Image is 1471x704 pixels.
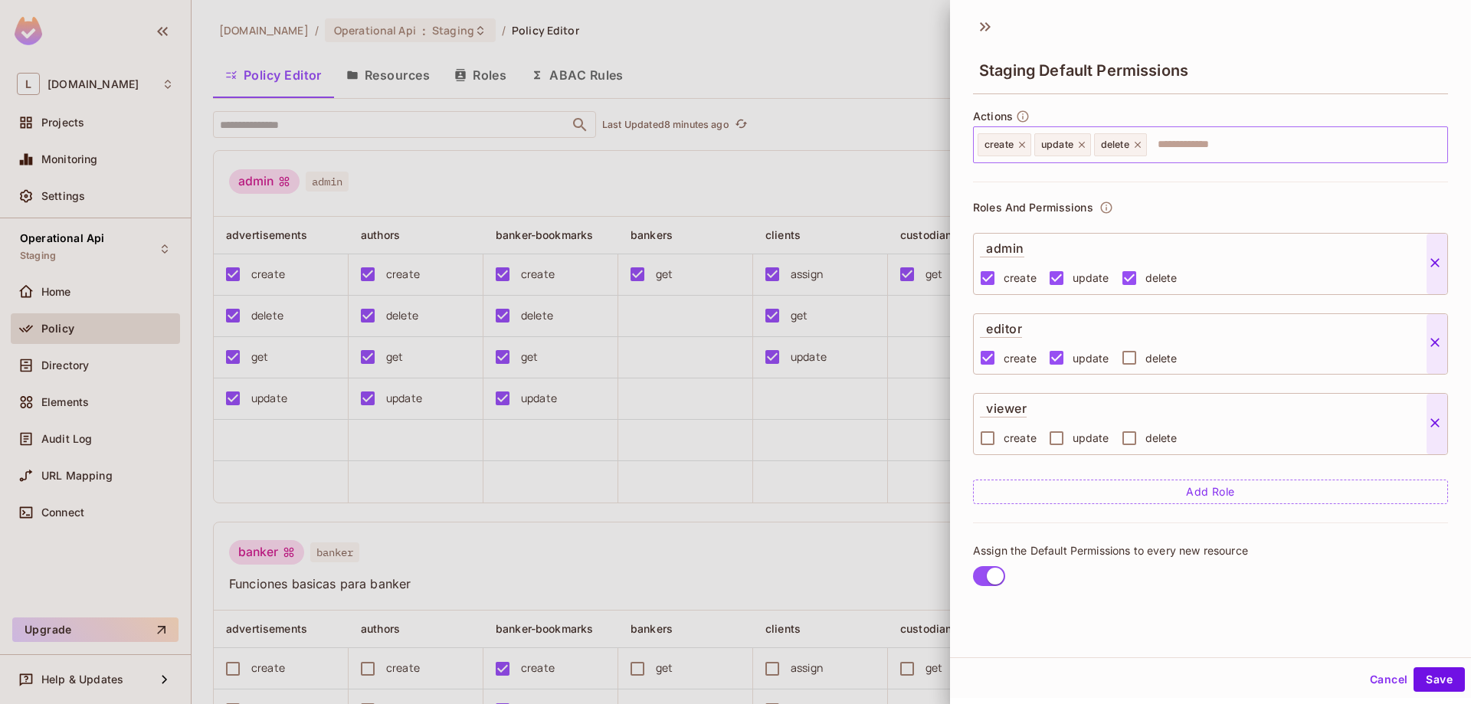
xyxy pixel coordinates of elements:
[1145,431,1178,445] span: delete
[973,480,1448,504] button: Add Role
[1034,133,1091,156] div: update
[1041,139,1073,151] span: update
[1101,139,1129,151] span: delete
[1364,667,1414,692] button: Cancel
[1004,270,1037,285] span: create
[1073,270,1109,285] span: update
[1414,667,1465,692] button: Save
[973,544,1248,558] span: Assign the Default Permissions to every new resource
[980,394,1027,417] p: viewer
[1073,351,1109,365] span: update
[973,110,1013,123] span: Actions
[980,234,1024,257] p: admin
[979,61,1188,80] span: Staging Default Permissions
[1004,351,1037,365] span: create
[1145,351,1178,365] span: delete
[984,139,1014,151] span: create
[1004,431,1037,445] span: create
[1073,431,1109,445] span: update
[1145,270,1178,285] span: delete
[1094,133,1147,156] div: delete
[973,201,1093,214] p: Roles And Permissions
[980,314,1022,338] p: editor
[978,133,1031,156] div: create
